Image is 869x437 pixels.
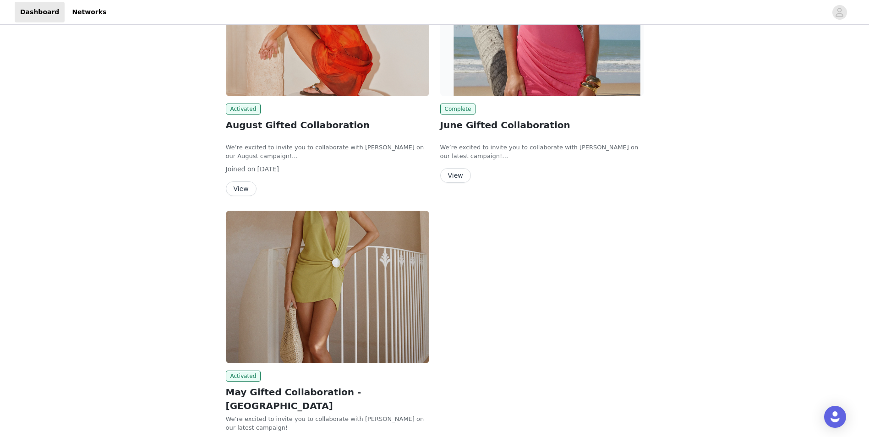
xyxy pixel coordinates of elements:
span: Activated [226,371,261,382]
span: Complete [440,104,476,115]
img: Peppermayo AUS [226,211,429,363]
h2: August Gifted Collaboration [226,118,429,132]
button: View [440,168,471,183]
a: View [440,172,471,179]
span: Activated [226,104,261,115]
p: We’re excited to invite you to collaborate with [PERSON_NAME] on our latest campaign! [440,143,644,161]
h2: May Gifted Collaboration - [GEOGRAPHIC_DATA] [226,385,429,413]
a: Networks [66,2,112,22]
button: View [226,181,257,196]
a: View [226,186,257,192]
div: We’re excited to invite you to collaborate with [PERSON_NAME] on our latest campaign! [226,415,429,432]
span: Joined on [226,165,256,173]
span: [DATE] [257,165,279,173]
a: Dashboard [15,2,65,22]
div: avatar [835,5,844,20]
div: Open Intercom Messenger [824,406,846,428]
h2: June Gifted Collaboration [440,118,644,132]
p: We’re excited to invite you to collaborate with [PERSON_NAME] on our August campaign! [226,143,429,161]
